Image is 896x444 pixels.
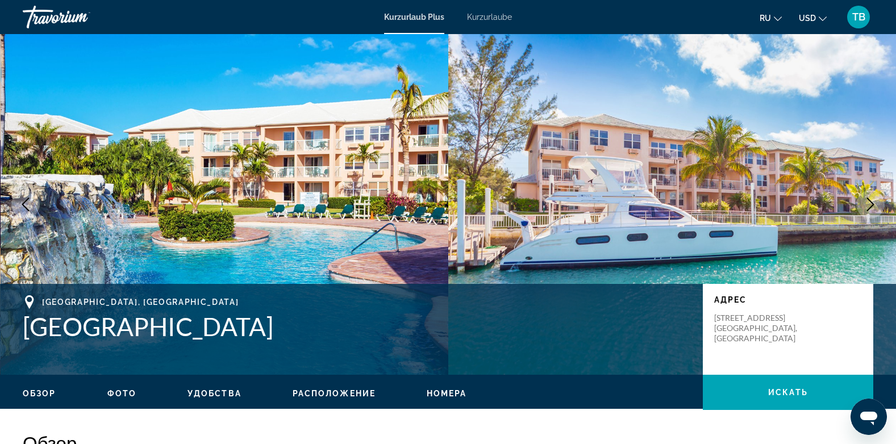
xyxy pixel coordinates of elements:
[703,375,873,410] button: искать
[427,389,467,398] span: Номера
[714,313,805,344] p: [STREET_ADDRESS] [GEOGRAPHIC_DATA], [GEOGRAPHIC_DATA]
[187,389,241,398] span: Удобства
[107,389,136,398] span: Фото
[844,5,873,29] button: Benutzermenü
[799,14,816,23] span: USD
[856,190,885,219] button: Nächstes Bild
[851,399,887,435] iframe: Schaltfläche zum Öffnen des Messaging-Fensters
[467,12,512,22] a: Kurzurlaube
[427,388,467,399] button: Номера
[293,388,376,399] button: Расположение
[384,12,444,22] a: Kurzurlaub Plus
[293,389,376,398] span: Расположение
[11,190,40,219] button: Vorheriges Bild
[42,298,239,307] span: [GEOGRAPHIC_DATA], [GEOGRAPHIC_DATA]
[714,295,862,304] p: Адрес
[23,312,691,341] h1: [GEOGRAPHIC_DATA]
[852,11,865,23] span: TB
[760,14,771,23] span: ru
[23,2,136,32] a: Travorium
[23,389,56,398] span: Обзор
[760,10,782,26] button: Sprache ändern
[107,388,136,399] button: Фото
[187,388,241,399] button: Удобства
[799,10,827,26] button: Währung ändern
[23,388,56,399] button: Обзор
[768,388,808,397] span: искать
